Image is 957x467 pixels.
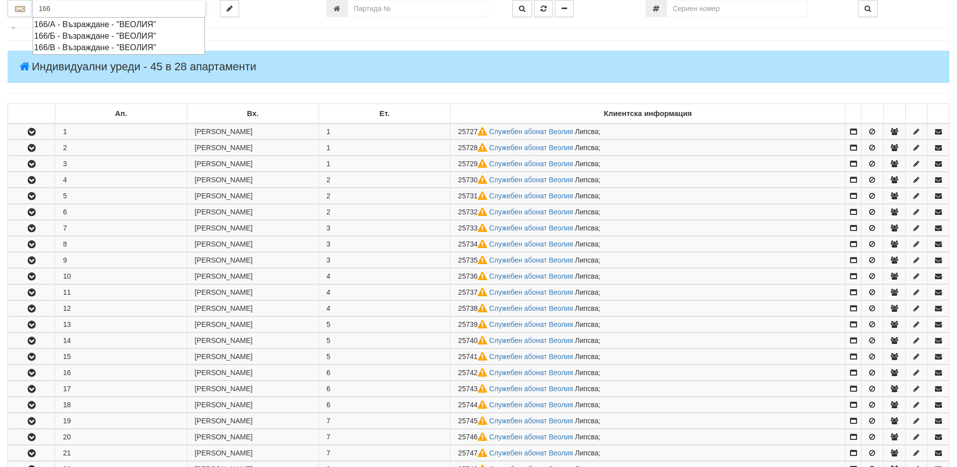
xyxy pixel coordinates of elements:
div: 166/А - Възраждане - "ВЕОЛИЯ" [34,19,203,30]
span: Партида № [458,288,489,296]
div: 166/Б - Възраждане - "ВЕОЛИЯ" [34,30,203,42]
td: 20 [55,429,187,445]
a: Служебен абонат Веолия [489,385,573,393]
span: 6 [327,385,331,393]
a: Служебен абонат Веолия [489,449,573,457]
span: Партида № [458,144,489,152]
td: 12 [55,301,187,316]
span: Партида № [458,336,489,344]
td: ; [450,349,845,365]
span: Липсва [575,401,599,409]
a: Служебен абонат Веолия [489,160,573,168]
td: 11 [55,285,187,300]
span: 5 [327,320,331,328]
td: [PERSON_NAME] [187,140,318,156]
td: : No sort applied, sorting is disabled [927,104,949,124]
span: Партида № [458,401,489,409]
span: Липсва [575,144,599,152]
span: Липсва [575,449,599,457]
td: ; [450,237,845,252]
span: Партида № [458,417,489,425]
td: [PERSON_NAME] [187,333,318,348]
td: [PERSON_NAME] [187,220,318,236]
td: ; [450,445,845,461]
b: Ап. [115,109,127,118]
td: Ет.: No sort applied, sorting is disabled [318,104,450,124]
td: [PERSON_NAME] [187,172,318,188]
span: Партида № [458,353,489,361]
span: Партида № [458,224,489,232]
td: ; [450,220,845,236]
span: Партида № [458,256,489,264]
td: ; [450,269,845,284]
td: [PERSON_NAME] [187,285,318,300]
td: ; [450,333,845,348]
a: Служебен абонат Веолия [489,433,573,441]
span: Партида № [458,208,489,216]
a: Служебен абонат Веолия [489,128,573,136]
td: 13 [55,317,187,332]
span: Партида № [458,192,489,200]
td: ; [450,381,845,397]
td: ; [450,156,845,172]
span: 7 [327,449,331,457]
span: 1 [327,144,331,152]
span: Липсва [575,128,599,136]
td: [PERSON_NAME] [187,269,318,284]
span: Липсва [575,256,599,264]
td: 8 [55,237,187,252]
span: 5 [327,336,331,344]
a: Служебен абонат Веолия [489,336,573,344]
td: Вх.: No sort applied, sorting is disabled [187,104,318,124]
span: Липсва [575,320,599,328]
span: Партида № [458,176,489,184]
span: 5 [327,353,331,361]
td: [PERSON_NAME] [187,124,318,140]
td: [PERSON_NAME] [187,188,318,204]
td: ; [450,317,845,332]
span: Липсва [575,353,599,361]
span: 2 [327,176,331,184]
span: Липсва [575,336,599,344]
span: 6 [327,401,331,409]
span: Липсва [575,369,599,377]
td: ; [450,413,845,429]
td: ; [450,253,845,268]
a: Служебен абонат Веолия [489,304,573,312]
span: Липсва [575,224,599,232]
td: 10 [55,269,187,284]
td: 1 [55,124,187,140]
td: Ап.: No sort applied, sorting is disabled [55,104,187,124]
span: Партида № [458,369,489,377]
span: Партида № [458,320,489,328]
span: Партида № [458,240,489,248]
td: 19 [55,413,187,429]
span: 1 [327,128,331,136]
td: : No sort applied, sorting is disabled [8,104,55,124]
a: Служебен абонат Веолия [489,401,573,409]
a: Служебен абонат Веолия [489,272,573,280]
td: [PERSON_NAME] [187,413,318,429]
td: 7 [55,220,187,236]
span: 7 [327,433,331,441]
b: Ет. [379,109,389,118]
td: ; [450,429,845,445]
span: 3 [327,224,331,232]
td: 3 [55,156,187,172]
span: Липсва [575,385,599,393]
td: 5 [55,188,187,204]
span: Партида № [458,449,489,457]
td: 18 [55,397,187,413]
b: Клиентска информация [604,109,692,118]
td: ; [450,172,845,188]
td: [PERSON_NAME] [187,429,318,445]
span: 1 [327,160,331,168]
td: [PERSON_NAME] [187,349,318,365]
a: Служебен абонат Веолия [489,224,573,232]
td: ; [450,140,845,156]
span: 4 [327,288,331,296]
td: 21 [55,445,187,461]
td: ; [450,124,845,140]
span: Партида № [458,272,489,280]
td: [PERSON_NAME] [187,317,318,332]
